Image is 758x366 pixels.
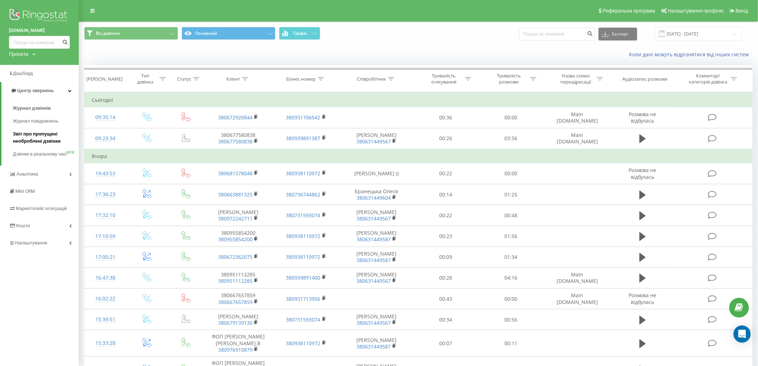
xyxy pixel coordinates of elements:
[218,236,253,243] a: 380955854200
[13,148,79,161] a: Дзвінки в реальному часіNEW
[9,27,70,34] a: [DOMAIN_NAME]
[478,330,543,357] td: 00:11
[687,73,729,85] div: Коментар/категорія дзвінка
[543,289,611,309] td: Main [DOMAIN_NAME]
[13,115,79,128] a: Журнал повідомлень
[218,170,253,177] a: 380681378048
[413,267,478,288] td: 00:28
[92,271,119,285] div: 16:47:38
[13,128,79,148] a: Звіт про пропущені необроблені дзвінки
[16,206,67,211] span: Маркетплейс інтеграцій
[629,292,657,305] span: Розмова не відбулась
[478,226,543,247] td: 01:56
[413,128,478,149] td: 00:26
[557,73,595,85] div: Назва схеми переадресації
[356,343,391,350] a: 380631449587
[340,163,413,184] td: [PERSON_NAME] ()
[340,267,413,288] td: [PERSON_NAME]
[13,71,33,76] span: Дашборд
[205,309,272,330] td: [PERSON_NAME]
[478,267,543,288] td: 04:16
[286,295,321,302] a: 380931713956
[218,191,253,198] a: 380663881325
[279,27,320,40] button: Графік
[92,208,119,222] div: 17:32:10
[86,76,123,82] div: [PERSON_NAME]
[92,132,119,146] div: 09:23:34
[16,223,30,228] span: Кошти
[96,30,120,36] span: Всі дзвінки
[543,128,611,149] td: Main [DOMAIN_NAME]
[218,114,253,121] a: 380672920844
[623,76,668,82] div: Аудіозапис розмови
[205,289,272,309] td: 380667657859
[543,267,611,288] td: Main [DOMAIN_NAME]
[340,226,413,247] td: [PERSON_NAME]
[478,184,543,205] td: 01:25
[9,36,70,49] input: Пошук за номером
[15,189,35,194] span: Mini CRM
[13,151,67,158] span: Дзвінки в реальному часі
[478,289,543,309] td: 00:00
[413,107,478,128] td: 00:36
[340,309,413,330] td: [PERSON_NAME]
[92,292,119,306] div: 16:02:22
[599,28,637,41] button: Експорт
[356,236,391,243] a: 380631449587
[340,184,413,205] td: Бранецька Олеся
[286,212,321,219] a: 380731593074
[286,274,321,281] a: 380939891400
[340,128,413,149] td: [PERSON_NAME]
[13,130,75,145] span: Звіт про пропущені необроблені дзвінки
[413,184,478,205] td: 00:14
[356,138,391,145] a: 380631449567
[286,170,321,177] a: 380938110972
[340,330,413,357] td: [PERSON_NAME]
[92,336,119,350] div: 15:33:28
[293,31,307,36] span: Графік
[478,163,543,184] td: 00:00
[413,289,478,309] td: 00:43
[478,128,543,149] td: 03:56
[13,102,79,115] a: Журнал дзвінків
[519,28,595,41] input: Пошук за номером
[357,76,386,82] div: Співробітник
[15,240,47,246] span: Налаштування
[413,309,478,330] td: 00:34
[413,205,478,226] td: 00:22
[603,8,656,14] span: Реферальна програма
[218,138,253,145] a: 380677580838
[182,27,275,40] button: Основний
[218,215,253,222] a: 380972242711
[287,76,316,82] div: Бізнес номер
[286,191,321,198] a: 380736744862
[356,215,391,222] a: 380631449567
[13,105,51,112] span: Журнал дзвінків
[356,277,391,284] a: 380631449567
[205,205,272,226] td: [PERSON_NAME]
[286,114,321,121] a: 380931706542
[85,93,753,107] td: Сьогодні
[286,316,321,323] a: 380731593074
[205,128,272,149] td: 380677580838
[356,319,391,326] a: 380631449567
[218,319,253,326] a: 380679139130
[413,226,478,247] td: 00:23
[490,73,528,85] div: Тривалість розмови
[478,205,543,226] td: 00:48
[205,267,272,288] td: 380951112285
[736,8,748,14] span: Вихід
[226,76,240,82] div: Клієнт
[356,194,391,201] a: 380631449604
[218,253,253,260] a: 380672362075
[629,167,657,180] span: Розмова не відбулась
[478,107,543,128] td: 00:00
[85,149,753,163] td: Вчора
[413,330,478,357] td: 00:07
[478,247,543,267] td: 01:34
[286,340,321,347] a: 380938110972
[629,111,657,124] span: Розмова не відбулась
[543,107,611,128] td: Main [DOMAIN_NAME]
[413,247,478,267] td: 00:09
[218,277,253,284] a: 380951112285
